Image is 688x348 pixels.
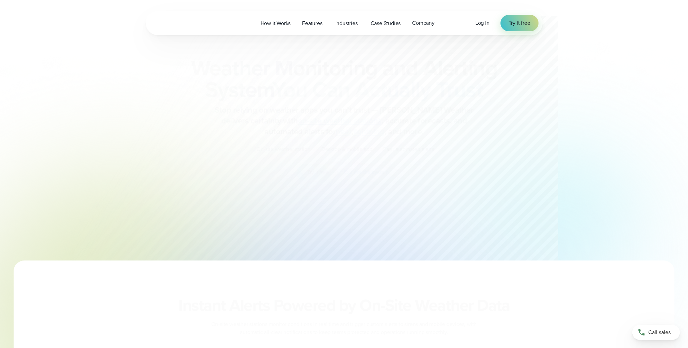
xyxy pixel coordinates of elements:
[371,19,401,27] span: Case Studies
[509,19,530,27] span: Try it free
[475,19,490,27] a: Log in
[632,325,680,340] a: Call sales
[412,19,435,27] span: Company
[302,19,322,27] span: Features
[261,19,291,27] span: How it Works
[335,19,358,27] span: Industries
[255,16,297,30] a: How it Works
[500,15,539,31] a: Try it free
[648,328,671,336] span: Call sales
[365,16,407,30] a: Case Studies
